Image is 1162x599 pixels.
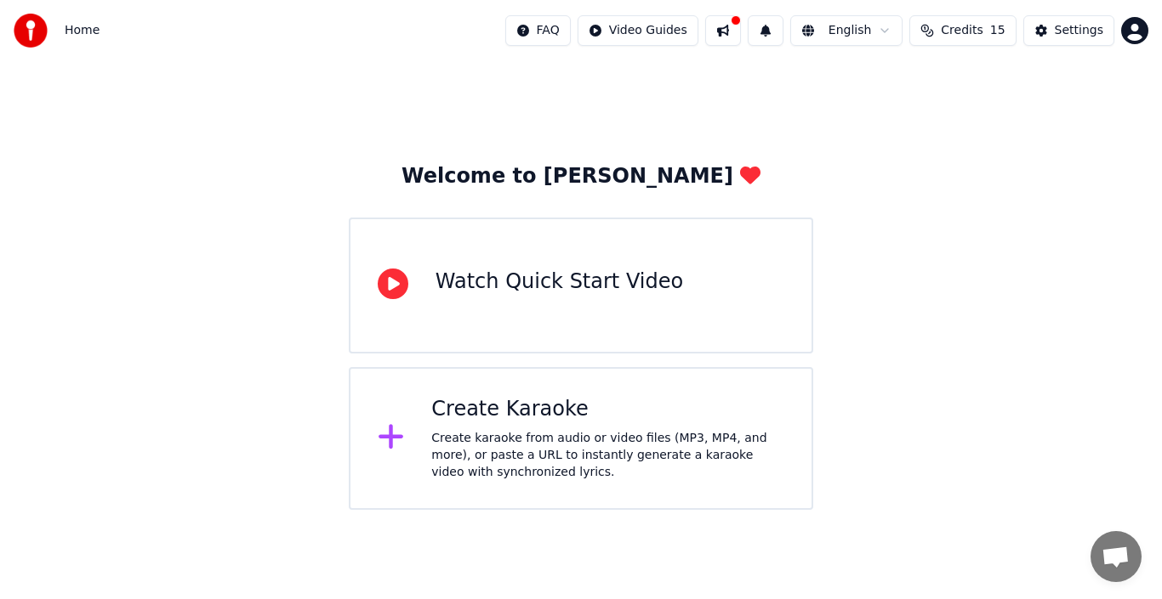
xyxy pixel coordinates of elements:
nav: breadcrumb [65,22,100,39]
div: Create karaoke from audio or video files (MP3, MP4, and more), or paste a URL to instantly genera... [431,430,784,481]
div: Create Karaoke [431,396,784,423]
button: Credits15 [909,15,1016,46]
span: 15 [990,22,1005,39]
div: Watch Quick Start Video [436,268,683,296]
button: FAQ [505,15,571,46]
span: Home [65,22,100,39]
img: youka [14,14,48,48]
div: Settings [1055,22,1103,39]
div: Welcome to [PERSON_NAME] [402,163,760,190]
a: Open chat [1091,531,1142,582]
span: Credits [941,22,983,39]
button: Video Guides [578,15,698,46]
button: Settings [1023,15,1114,46]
